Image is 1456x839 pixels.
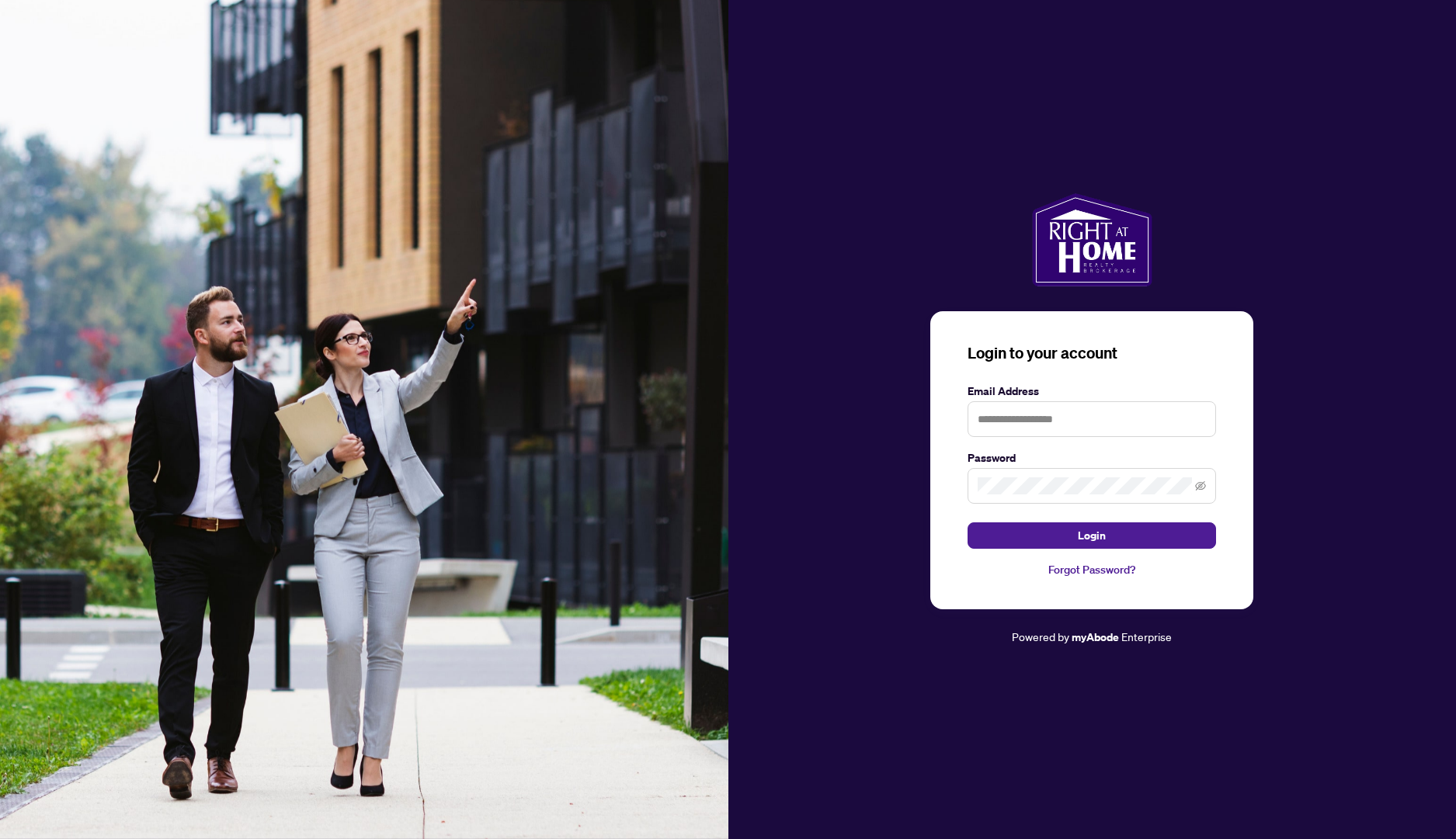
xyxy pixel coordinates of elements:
[968,561,1216,578] a: Forgot Password?
[1195,480,1206,491] span: eye-invisible
[968,383,1216,400] label: Email Address
[1078,523,1106,548] span: Login
[1032,193,1152,286] img: ma-logo
[1072,629,1119,646] a: myAbode
[968,522,1216,549] button: Login
[1121,629,1172,643] span: Enterprise
[968,449,1216,466] label: Password
[1012,629,1069,643] span: Powered by
[968,342,1216,364] h3: Login to your account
